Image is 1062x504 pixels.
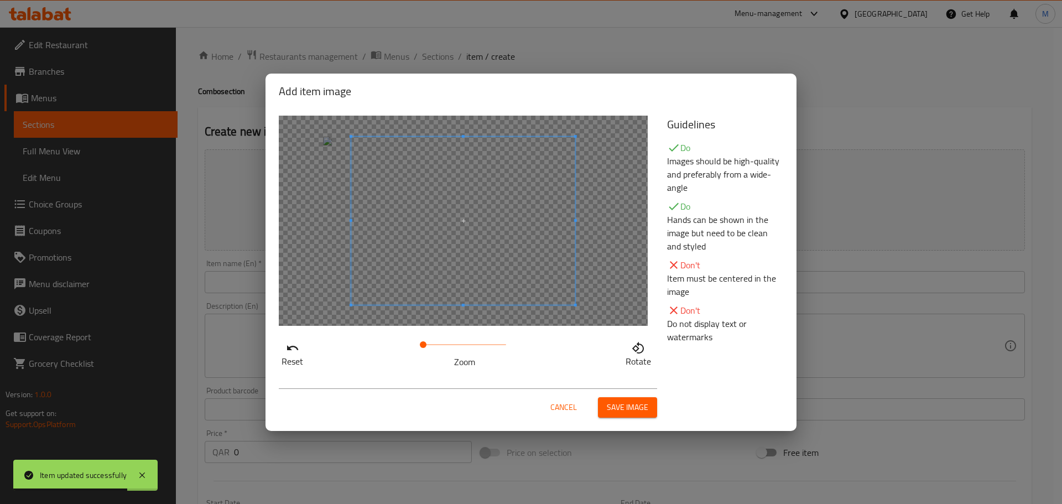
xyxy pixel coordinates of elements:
span: Save image [607,401,648,414]
button: Rotate [623,339,654,366]
p: Zoom [423,355,506,368]
p: Don't [667,258,783,272]
span: Cancel [550,401,577,414]
p: Reset [282,355,303,368]
p: Images should be high-quality and preferably from a wide-angle [667,154,783,194]
p: Do [667,200,783,213]
p: Do [667,141,783,154]
button: Cancel [546,397,581,418]
p: Hands can be shown in the image but need to be clean and styled [667,213,783,253]
p: Don't [667,304,783,317]
div: Item updated successfully [40,469,127,481]
p: Do not display text or watermarks [667,317,783,344]
button: Reset [279,339,306,366]
button: Save image [598,397,657,418]
p: Rotate [626,355,651,368]
h2: Add item image [279,82,783,100]
h5: Guidelines [667,116,783,133]
p: Item must be centered in the image [667,272,783,298]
